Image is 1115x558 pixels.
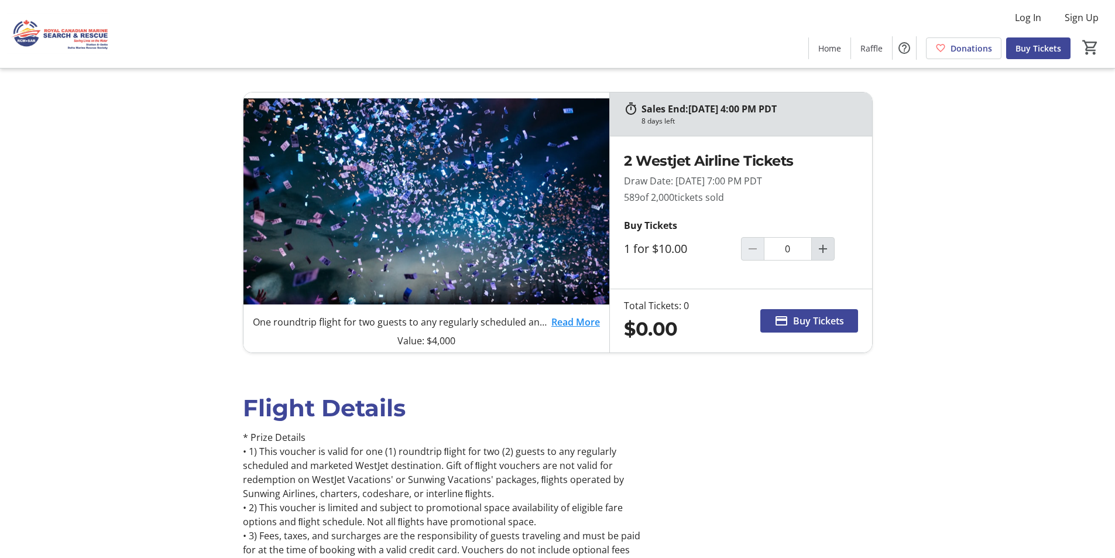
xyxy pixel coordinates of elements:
[243,458,873,473] p: scheduled and marketed WestJet destination. Gift of ﬂight vouchers are not valid for
[243,473,873,487] p: redemption on WestJet Vacations' or Sunwing Vacations' packages, ﬂights operated by
[624,190,858,204] p: 589 tickets sold
[760,309,858,333] button: Buy Tickets
[243,501,873,515] p: • 2) This voucher is limited and subject to promotional space availability of eligible fare
[243,515,873,529] p: options and ﬂight schedule. Not all ﬂights have promotional space.
[688,102,777,115] span: [DATE] 4:00 PM PDT
[640,191,674,204] span: of 2,000
[243,430,873,444] p: * Prize Details
[1015,11,1041,25] span: Log In
[860,42,883,54] span: Raffle
[624,299,689,313] div: Total Tickets: 0
[1080,37,1101,58] button: Cart
[1065,11,1099,25] span: Sign Up
[624,219,677,232] strong: Buy Tickets
[243,444,873,458] p: • 1) This voucher is valid for one (1) roundtrip ﬂight for two (2) guests to any regularly
[7,5,111,63] img: Royal Canadian Marine Search and Rescue - Station 8's Logo
[551,315,600,329] a: Read More
[1006,8,1051,27] button: Log In
[243,487,873,501] p: Sunwing Airlines, charters, codeshare, or interline ﬂights.
[812,238,834,260] button: Increment by one
[624,242,687,256] label: 1 for $10.00
[243,93,610,310] img: 2 Westjet Airline Tickets
[809,37,850,59] a: Home
[253,334,601,348] p: Value: $4,000
[893,36,916,60] button: Help
[1006,37,1071,59] a: Buy Tickets
[243,543,873,557] p: for at the time of booking with a valid credit card. Vouchers do not include optional fees
[624,174,858,188] p: Draw Date: [DATE] 7:00 PM PDT
[253,315,552,329] p: One roundtrip flight for two guests to any regularly scheduled and marketed WestJet destination*!...
[951,42,992,54] span: Donations
[926,37,1001,59] a: Donations
[641,116,675,126] div: 8 days left
[818,42,841,54] span: Home
[1015,42,1061,54] span: Buy Tickets
[851,37,892,59] a: Raffle
[624,150,858,172] h2: 2 Westjet Airline Tickets
[243,529,873,543] p: • 3) Fees, taxes, and surcharges are the responsibility of guests traveling and must be paid
[1055,8,1108,27] button: Sign Up
[624,315,689,343] div: $0.00
[641,102,688,115] span: Sales End:
[243,391,873,426] p: Flight Details
[793,314,844,328] span: Buy Tickets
